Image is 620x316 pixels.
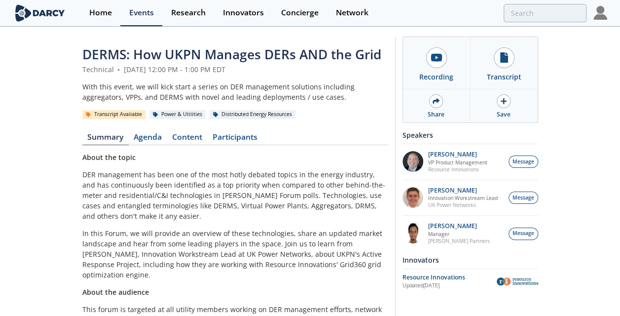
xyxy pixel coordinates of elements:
a: Participants [208,133,263,145]
p: [PERSON_NAME] Partners [428,237,490,244]
p: In this Forum, we will provide an overview of these technologies, share an updated market landsca... [82,228,388,280]
img: Profile [593,6,607,20]
div: Recording [419,72,453,82]
div: Concierge [281,9,319,17]
div: Transcript Available [82,110,146,119]
span: • [116,65,122,74]
div: Technical [DATE] 12:00 PM - 1:00 PM EDT [82,64,388,75]
button: Message [509,192,538,204]
div: Speakers [402,126,538,144]
div: Power & Utilities [149,110,206,119]
div: Updated [DATE] [402,282,497,290]
img: vRBZwDRnSTOrB1qTpmXr [402,223,423,243]
div: Innovators [402,251,538,269]
div: Resource Innovations [402,273,497,282]
p: [PERSON_NAME] [428,223,490,230]
a: Agenda [129,133,167,145]
span: Message [512,194,534,202]
button: Message [509,156,538,168]
p: Manager [428,231,490,237]
strong: About the audience [82,287,149,297]
a: Resource Innovations Updated[DATE] Resource Innovations [402,273,538,290]
img: Resource Innovations [497,277,538,285]
span: Message [512,158,534,166]
img: JKBdwSuaSG6vGzDeGqbz [402,187,423,208]
img: logo-wide.svg [13,4,67,22]
div: Transcript [487,72,521,82]
div: With this event, we will kick start a series on DER management solutions including aggregators, V... [82,81,388,102]
p: [PERSON_NAME] [428,151,487,158]
p: Resource Innovations [428,166,487,173]
div: Share [428,110,444,119]
a: Recording [403,37,471,89]
a: Transcript [470,37,538,89]
div: Innovators [223,9,264,17]
p: UK Power Networks [428,201,498,208]
strong: About the topic [82,153,136,162]
span: Message [512,230,534,237]
p: VP Product Management [428,159,487,166]
img: R1txD8dIS6iYQo7iohzk [402,151,423,172]
a: Content [167,133,208,145]
p: Innovation Workstream Lead [428,195,498,201]
p: [PERSON_NAME] [428,187,498,194]
div: Save [497,110,511,119]
span: DERMS: How UKPN Manages DERs AND the Grid [82,45,381,63]
div: Home [89,9,112,17]
p: DER management has been one of the most hotly debated topics in the energy industry, and has cont... [82,169,388,221]
button: Message [509,228,538,240]
div: Network [336,9,368,17]
div: Research [171,9,206,17]
div: Distributed Energy Resources [210,110,296,119]
a: Summary [82,133,129,145]
input: Advanced Search [504,4,586,22]
div: Events [129,9,154,17]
